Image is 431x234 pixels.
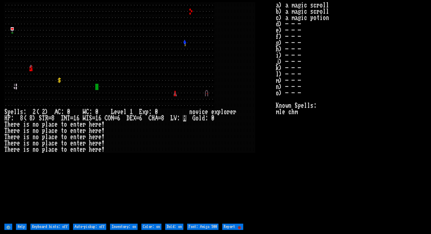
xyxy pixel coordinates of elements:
div: 8 [161,115,164,121]
div: h [8,128,11,134]
div: e [80,146,83,153]
input: Font: Amiga 500 [187,224,218,230]
div: e [70,134,73,140]
div: T [4,128,8,134]
div: e [92,140,95,146]
input: Help [16,224,27,230]
div: o [64,128,67,134]
div: e [70,146,73,153]
div: i [23,121,26,128]
div: n [73,146,76,153]
div: h [8,134,11,140]
div: e [70,121,73,128]
div: o [64,134,67,140]
div: a [48,128,51,134]
div: h [89,121,92,128]
div: 0 [211,115,214,121]
div: e [211,109,214,115]
div: i [23,128,26,134]
div: W [83,115,86,121]
div: 2 [42,109,45,115]
div: p [42,121,45,128]
div: 8 [20,115,23,121]
div: e [205,109,208,115]
div: 6 [117,115,120,121]
div: I [61,115,64,121]
div: 6 [76,115,80,121]
div: e [17,128,20,134]
div: e [98,140,102,146]
div: o [36,121,39,128]
div: L [111,109,114,115]
div: p [42,134,45,140]
div: r [95,128,98,134]
div: ! [102,140,105,146]
div: r [83,134,86,140]
div: e [55,140,58,146]
div: e [11,134,14,140]
div: C [58,109,61,115]
div: 6 [139,115,142,121]
div: l [45,128,48,134]
div: = [48,115,51,121]
div: 0 [67,109,70,115]
div: c [51,121,55,128]
div: c [51,140,55,146]
div: e [80,128,83,134]
div: T [67,115,70,121]
div: 1 [95,115,98,121]
div: t [76,146,80,153]
div: p [218,109,221,115]
div: ! [102,134,105,140]
div: e [92,128,95,134]
div: A [55,109,58,115]
div: P [8,115,11,121]
div: o [36,134,39,140]
div: n [73,121,76,128]
div: h [89,140,92,146]
div: H [4,115,8,121]
div: I [86,115,89,121]
div: 0 [95,109,98,115]
div: o [196,115,199,121]
div: r [227,109,230,115]
div: G [192,115,196,121]
input: Color: on [141,224,161,230]
div: l [45,134,48,140]
div: o [224,109,227,115]
div: T [4,140,8,146]
div: C [86,109,89,115]
div: r [233,109,236,115]
div: r [14,121,17,128]
div: r [14,128,17,134]
div: s [20,109,23,115]
div: S [39,115,42,121]
div: ) [45,109,48,115]
div: e [17,134,20,140]
div: r [14,134,17,140]
div: s [26,134,29,140]
div: p [145,109,149,115]
div: e [80,134,83,140]
div: 1 [130,109,133,115]
div: n [33,140,36,146]
div: o [192,109,196,115]
div: c [51,128,55,134]
div: e [98,134,102,140]
div: : [61,109,64,115]
div: t [61,121,64,128]
div: h [89,146,92,153]
div: o [64,121,67,128]
div: = [158,115,161,121]
div: H [152,115,155,121]
div: e [98,128,102,134]
div: a [48,146,51,153]
div: e [92,146,95,153]
div: e [92,121,95,128]
div: i [23,134,26,140]
div: e [114,109,117,115]
div: O [108,115,111,121]
div: o [36,140,39,146]
div: L [171,115,174,121]
div: 2 [33,109,36,115]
